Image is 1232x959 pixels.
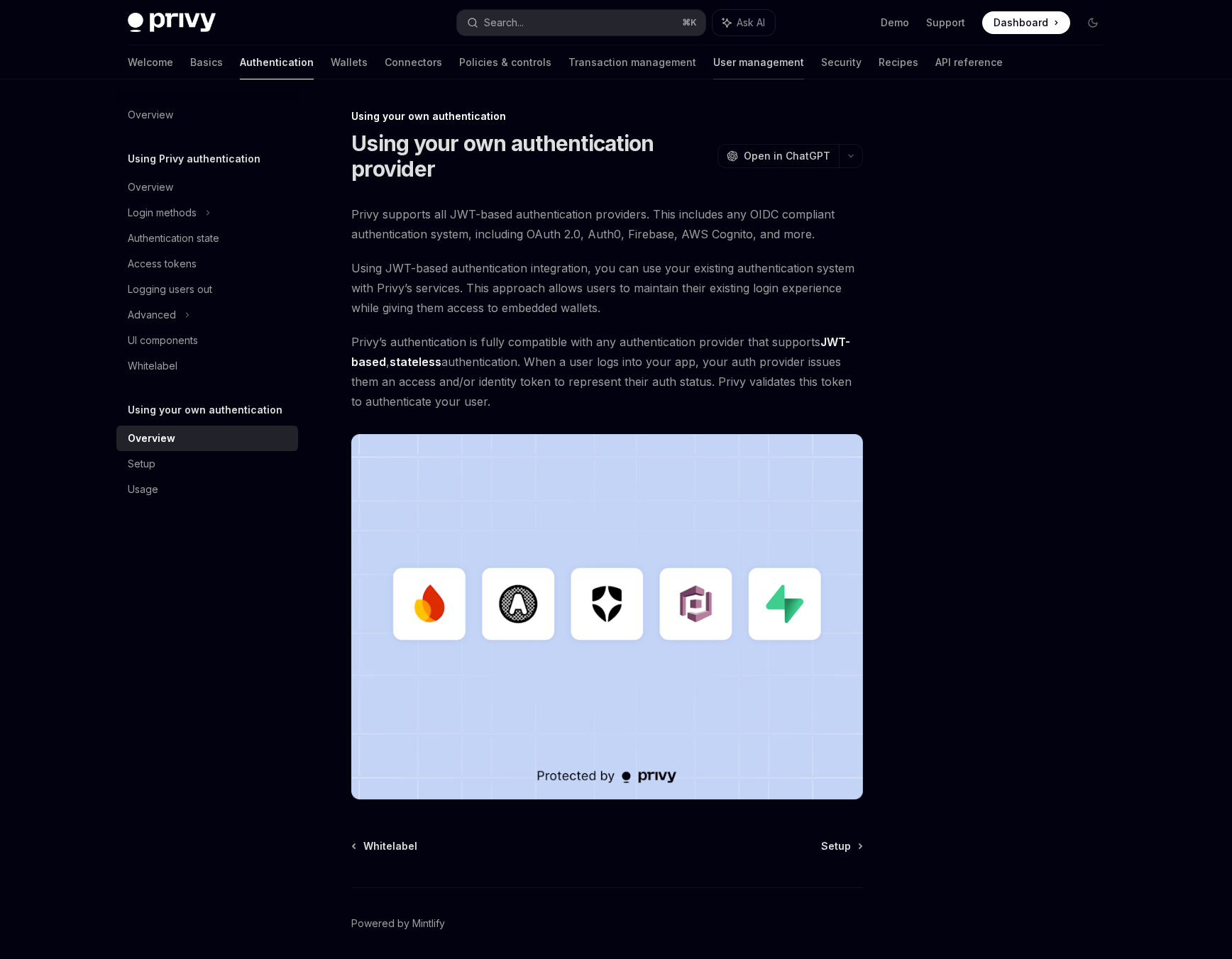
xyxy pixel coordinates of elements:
h5: Using Privy authentication [128,150,260,167]
a: Overview [116,174,298,200]
div: Overview [128,430,175,447]
img: dark logo [128,13,216,33]
span: Setup [821,839,851,853]
a: Authentication [240,45,314,79]
a: Logging users out [116,277,298,302]
h1: Using your own authentication provider [351,131,712,182]
a: stateless [390,355,441,370]
a: Access tokens [116,251,298,277]
img: JWT-based auth splash [351,434,863,799]
a: Connectors [385,45,442,79]
div: Search... [484,14,524,31]
h5: Using your own authentication [128,401,282,418]
div: Overview [128,179,173,196]
a: Support [926,16,965,30]
a: Demo [881,16,909,30]
span: Ask AI [737,16,765,30]
span: Privy’s authentication is fully compatible with any authentication provider that supports , authe... [351,332,863,411]
a: Overview [116,102,298,128]
div: Setup [128,455,155,472]
a: Dashboard [982,11,1070,34]
a: Policies & controls [459,45,551,79]
div: Whitelabel [128,357,177,375]
button: Ask AI [713,10,775,35]
a: Basics [190,45,223,79]
span: Open in ChatGPT [744,149,830,163]
span: ⌘ K [682,17,697,28]
a: Whitelabel [353,839,417,853]
div: Authentication state [128,230,219,247]
a: UI components [116,328,298,353]
a: Powered by Mintlify [351,916,445,931]
a: Transaction management [568,45,696,79]
a: API reference [935,45,1003,79]
div: Using your own authentication [351,109,863,123]
div: Logging users out [128,281,212,298]
span: Whitelabel [363,839,417,853]
a: User management [713,45,804,79]
a: Recipes [879,45,918,79]
div: Usage [128,481,158,498]
a: Authentication state [116,226,298,251]
div: Overview [128,106,173,123]
span: Dashboard [994,16,1048,30]
a: Wallets [331,45,368,79]
a: Setup [821,839,862,853]
a: Welcome [128,45,173,79]
div: Access tokens [128,255,197,272]
a: Setup [116,451,298,477]
div: UI components [128,332,198,349]
div: Advanced [128,306,176,323]
button: Search...⌘K [457,10,705,35]
button: Toggle dark mode [1082,11,1104,34]
span: Using JWT-based authentication integration, you can use your existing authentication system with ... [351,258,863,318]
span: Privy supports all JWT-based authentication providers. This includes any OIDC compliant authentic... [351,204,863,244]
a: Usage [116,477,298,502]
a: Security [821,45,862,79]
a: Overview [116,426,298,451]
div: Login methods [128,204,197,221]
a: Whitelabel [116,353,298,379]
button: Open in ChatGPT [717,144,839,168]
